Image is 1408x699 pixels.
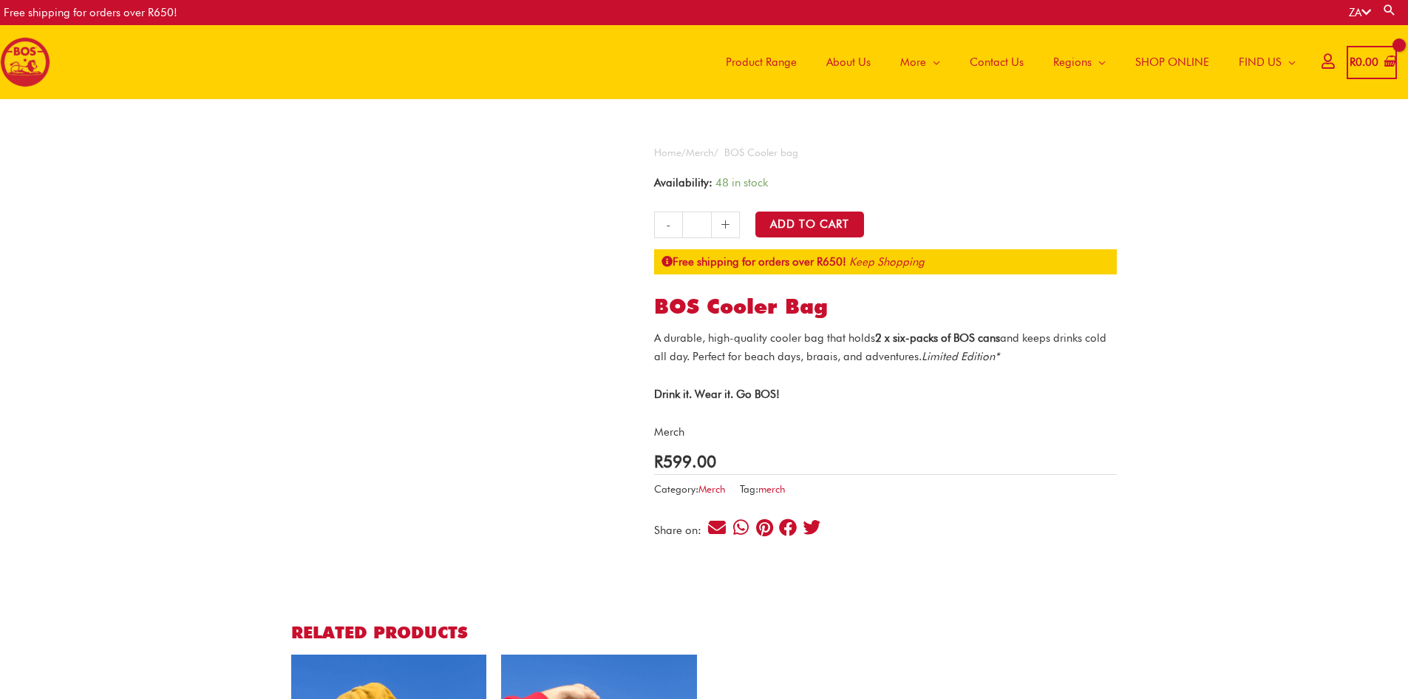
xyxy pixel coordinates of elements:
[740,480,786,499] span: Tag:
[654,176,712,189] span: Availability:
[1053,40,1092,84] span: Regions
[654,388,780,401] strong: Drink it. Wear it. Go BOS!
[849,255,925,269] a: Keep Shopping
[700,25,1310,99] nav: Site Navigation
[654,451,716,471] bdi: 599.00
[654,480,726,499] span: Category:
[1350,55,1378,69] bdi: 0.00
[900,40,926,84] span: More
[1349,6,1371,19] a: ZA
[778,518,798,538] div: Share on facebook
[662,255,846,269] strong: Free shipping for orders over R650!
[654,212,682,238] a: -
[654,294,1117,320] h1: BOS Cooler bag
[1120,25,1224,99] a: SHOP ONLINE
[826,40,871,84] span: About Us
[654,525,707,536] div: Share on:
[812,25,885,99] a: About Us
[1350,55,1356,69] span: R
[654,451,663,471] span: R
[802,518,822,538] div: Share on twitter
[726,40,797,84] span: Product Range
[755,518,775,538] div: Share on pinterest
[654,146,681,158] a: Home
[1382,3,1397,17] a: Search button
[682,212,711,238] input: Product quantity
[654,331,1106,363] span: A durable, high-quality cooler bag that holds and keeps drinks cold all day. Perfect for beach da...
[731,518,751,538] div: Share on whatsapp
[758,483,786,495] a: merch
[711,25,812,99] a: Product Range
[955,25,1038,99] a: Contact Us
[1239,40,1282,84] span: FIND US
[698,483,726,495] a: Merch
[712,212,740,238] a: +
[1038,25,1120,99] a: Regions
[922,350,999,363] em: Limited Edition*
[291,621,1117,643] h2: Related products
[715,176,768,189] span: 48 in stock
[755,212,864,237] button: Add to Cart
[970,40,1024,84] span: Contact Us
[654,423,1117,442] p: Merch
[707,518,727,538] div: Share on email
[885,25,955,99] a: More
[875,331,1000,345] strong: 2 x six-packs of BOS cans
[654,143,1117,162] nav: Breadcrumb
[686,146,714,158] a: Merch
[1135,40,1209,84] span: SHOP ONLINE
[1347,46,1397,79] a: View Shopping Cart, empty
